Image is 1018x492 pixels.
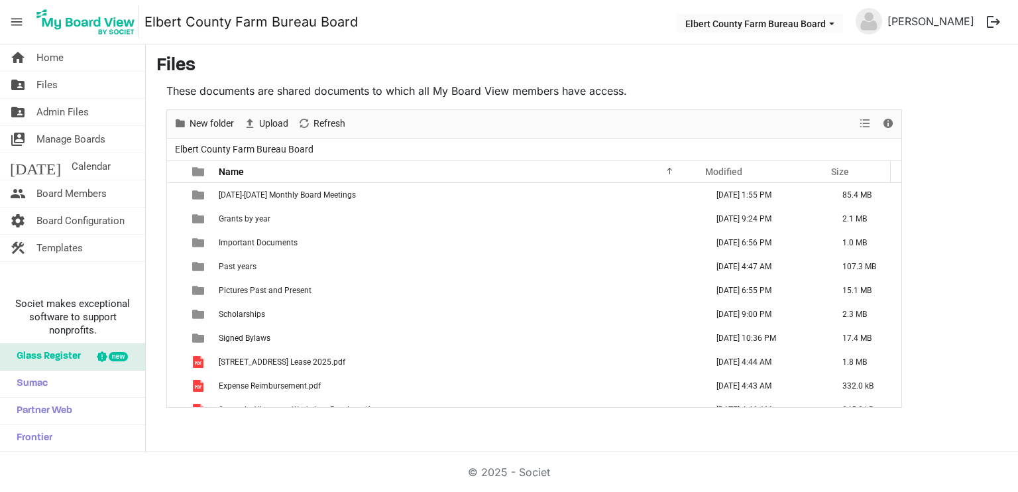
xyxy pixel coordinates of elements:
td: 2.1 MB is template cell column header Size [828,207,901,231]
span: [STREET_ADDRESS] Lease 2025.pdf [219,357,345,367]
span: Important Documents [219,238,298,247]
button: logout [980,8,1007,36]
span: Refresh [312,115,347,132]
td: July 30, 2023 10:36 PM column header Modified [703,326,828,350]
td: is template cell column header type [184,350,215,374]
span: people [10,180,26,207]
img: no-profile-picture.svg [856,8,882,34]
td: 85.4 MB is template cell column header Size [828,183,901,207]
span: Home [36,44,64,71]
p: These documents are shared documents to which all My Board View members have access. [166,83,902,99]
td: is template cell column header type [184,278,215,302]
span: Board Members [36,180,107,207]
td: Grants by year is template cell column header Name [215,207,703,231]
a: Elbert County Farm Bureau Board [144,9,358,35]
span: Files [36,72,58,98]
span: Name [219,166,244,177]
span: New folder [188,115,235,132]
td: is template cell column header type [184,374,215,398]
span: Elbert County Farm Bureau Board [172,141,316,158]
button: Details [879,115,897,132]
td: is template cell column header type [184,255,215,278]
td: 17.4 MB is template cell column header Size [828,326,901,350]
button: Elbert County Farm Bureau Board dropdownbutton [677,14,843,32]
td: Expense Reimbursement.pdf is template cell column header Name [215,374,703,398]
span: Expense Reimbursement.pdf [219,381,321,391]
td: checkbox [167,350,184,374]
td: 107.3 MB is template cell column header Size [828,255,901,278]
span: settings [10,208,26,234]
span: Partner Web [10,398,72,424]
td: 2.3 MB is template cell column header Size [828,302,901,326]
td: is template cell column header type [184,183,215,207]
button: Refresh [296,115,348,132]
div: View [854,110,877,138]
td: 370 Comanche Street Lease 2025.pdf is template cell column header Name [215,350,703,374]
td: 15.1 MB is template cell column header Size [828,278,901,302]
td: February 28, 2025 4:43 AM column header Modified [703,374,828,398]
td: is template cell column header type [184,231,215,255]
span: Calendar [72,153,111,180]
span: folder_shared [10,72,26,98]
button: View dropdownbutton [857,115,873,132]
td: 245.2 kB is template cell column header Size [828,398,901,422]
span: Grants by year [219,214,270,223]
td: checkbox [167,231,184,255]
td: Strategic Alignment Workshop Results.pdf is template cell column header Name [215,398,703,422]
td: Past years is template cell column header Name [215,255,703,278]
h3: Files [156,55,1007,78]
span: Glass Register [10,343,81,370]
span: Modified [705,166,742,177]
div: Refresh [293,110,350,138]
td: 1.8 MB is template cell column header Size [828,350,901,374]
td: February 28, 2025 4:47 AM column header Modified [703,255,828,278]
div: New folder [169,110,239,138]
td: is template cell column header type [184,302,215,326]
td: March 04, 2025 9:24 PM column header Modified [703,207,828,231]
td: checkbox [167,398,184,422]
a: [PERSON_NAME] [882,8,980,34]
span: [DATE] [10,153,61,180]
span: Board Configuration [36,208,125,234]
td: Signed Bylaws is template cell column header Name [215,326,703,350]
td: February 28, 2025 4:46 AM column header Modified [703,398,828,422]
a: My Board View Logo [32,5,144,38]
td: checkbox [167,374,184,398]
td: Scholarships is template cell column header Name [215,302,703,326]
td: checkbox [167,278,184,302]
span: Size [831,166,849,177]
td: 2024-2025 Monthly Board Meetings is template cell column header Name [215,183,703,207]
div: new [109,352,128,361]
td: Important Documents is template cell column header Name [215,231,703,255]
td: February 28, 2025 4:44 AM column header Modified [703,350,828,374]
td: Pictures Past and Present is template cell column header Name [215,278,703,302]
span: menu [4,9,29,34]
button: Upload [241,115,291,132]
div: Details [877,110,899,138]
td: August 25, 2025 1:55 PM column header Modified [703,183,828,207]
span: Strategic Alignment Workshop Results.pdf [219,405,370,414]
div: Upload [239,110,293,138]
img: My Board View Logo [32,5,139,38]
span: folder_shared [10,99,26,125]
button: New folder [172,115,237,132]
span: Admin Files [36,99,89,125]
td: checkbox [167,207,184,231]
span: Signed Bylaws [219,334,270,343]
td: is template cell column header type [184,207,215,231]
td: is template cell column header type [184,326,215,350]
span: Scholarships [219,310,265,319]
span: Past years [219,262,256,271]
span: switch_account [10,126,26,153]
span: Upload [258,115,290,132]
td: 332.0 kB is template cell column header Size [828,374,901,398]
td: checkbox [167,302,184,326]
span: Manage Boards [36,126,105,153]
td: 1.0 MB is template cell column header Size [828,231,901,255]
td: checkbox [167,326,184,350]
span: construction [10,235,26,261]
td: February 14, 2025 9:00 PM column header Modified [703,302,828,326]
a: © 2025 - Societ [468,465,550,479]
span: Societ makes exceptional software to support nonprofits. [6,297,139,337]
span: [DATE]-[DATE] Monthly Board Meetings [219,190,356,200]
